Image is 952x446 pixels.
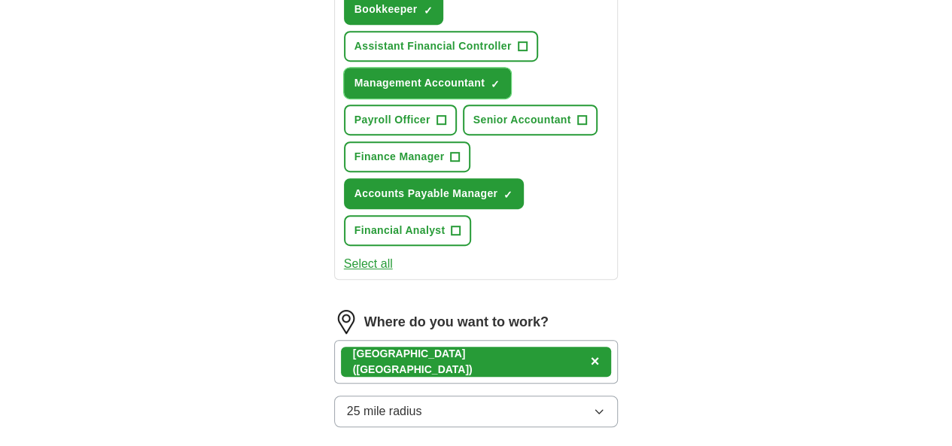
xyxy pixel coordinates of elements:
[354,2,418,17] span: Bookkeeper
[344,31,538,62] button: Assistant Financial Controller
[353,363,473,375] span: ([GEOGRAPHIC_DATA])
[354,75,485,91] span: Management Accountant
[354,149,445,165] span: Finance Manager
[354,223,446,238] span: Financial Analyst
[591,353,600,369] span: ×
[347,402,422,420] span: 25 mile radius
[423,5,432,17] span: ✓
[354,38,512,54] span: Assistant Financial Controller
[463,105,598,135] button: Senior Accountant
[353,347,466,360] strong: [GEOGRAPHIC_DATA]
[354,112,430,128] span: Payroll Officer
[334,310,358,334] img: location.png
[591,350,600,373] button: ×
[354,186,497,202] span: Accounts Payable Manager
[491,78,500,90] span: ✓
[344,68,511,99] button: Management Accountant✓
[344,255,393,273] button: Select all
[344,215,472,246] button: Financial Analyst
[334,396,619,427] button: 25 mile radius
[344,105,457,135] button: Payroll Officer
[503,189,512,201] span: ✓
[344,141,471,172] button: Finance Manager
[473,112,571,128] span: Senior Accountant
[344,178,524,209] button: Accounts Payable Manager✓
[364,312,549,332] label: Where do you want to work?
